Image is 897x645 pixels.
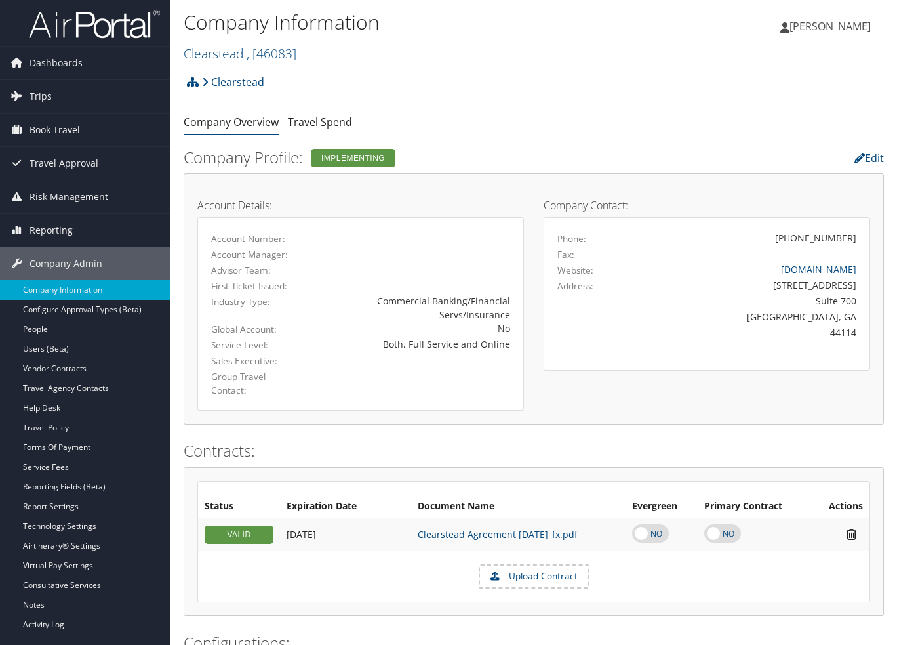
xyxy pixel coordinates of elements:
[544,200,870,211] h4: Company Contact:
[311,149,395,167] div: Implementing
[557,248,574,261] label: Fax:
[184,146,644,169] h2: Company Profile:
[202,69,264,95] a: Clearstead
[637,325,857,339] div: 44114
[280,495,411,518] th: Expiration Date
[211,339,298,352] label: Service Level:
[780,7,884,46] a: [PERSON_NAME]
[184,115,279,129] a: Company Overview
[30,214,73,247] span: Reporting
[205,526,273,544] div: VALID
[626,495,698,518] th: Evergreen
[781,263,856,276] a: [DOMAIN_NAME]
[211,280,298,293] label: First Ticket Issued:
[411,495,626,518] th: Document Name
[557,280,593,293] label: Address:
[30,114,80,146] span: Book Travel
[29,9,160,39] img: airportal-logo.png
[197,200,524,211] h4: Account Details:
[211,295,298,308] label: Industry Type:
[480,566,588,588] label: Upload Contract
[211,232,298,245] label: Account Number:
[211,354,298,367] label: Sales Executive:
[288,115,352,129] a: Travel Spend
[287,529,405,541] div: Add/Edit Date
[247,45,296,62] span: , [ 46083 ]
[698,495,810,518] th: Primary Contract
[811,495,869,518] th: Actions
[637,310,857,323] div: [GEOGRAPHIC_DATA], GA
[637,278,857,292] div: [STREET_ADDRESS]
[418,528,578,541] a: Clearstead Agreement [DATE]_fx.pdf
[184,9,650,36] h1: Company Information
[317,322,510,335] div: No
[557,232,586,245] label: Phone:
[30,47,83,79] span: Dashboards
[557,264,593,277] label: Website:
[30,180,108,213] span: Risk Management
[287,528,316,541] span: [DATE]
[30,147,98,180] span: Travel Approval
[30,80,52,113] span: Trips
[317,294,510,322] div: Commercial Banking/Financial Servs/Insurance
[211,323,298,336] label: Global Account:
[184,45,296,62] a: Clearstead
[637,294,857,308] div: Suite 700
[211,264,298,277] label: Advisor Team:
[198,495,280,518] th: Status
[840,528,863,541] i: Remove Contract
[317,337,510,351] div: Both, Full Service and Online
[789,19,871,33] span: [PERSON_NAME]
[775,231,856,245] div: [PHONE_NUMBER]
[211,248,298,261] label: Account Manager:
[30,247,102,280] span: Company Admin
[854,151,884,165] a: Edit
[211,370,298,397] label: Group Travel Contact:
[184,440,884,462] h2: Contracts:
